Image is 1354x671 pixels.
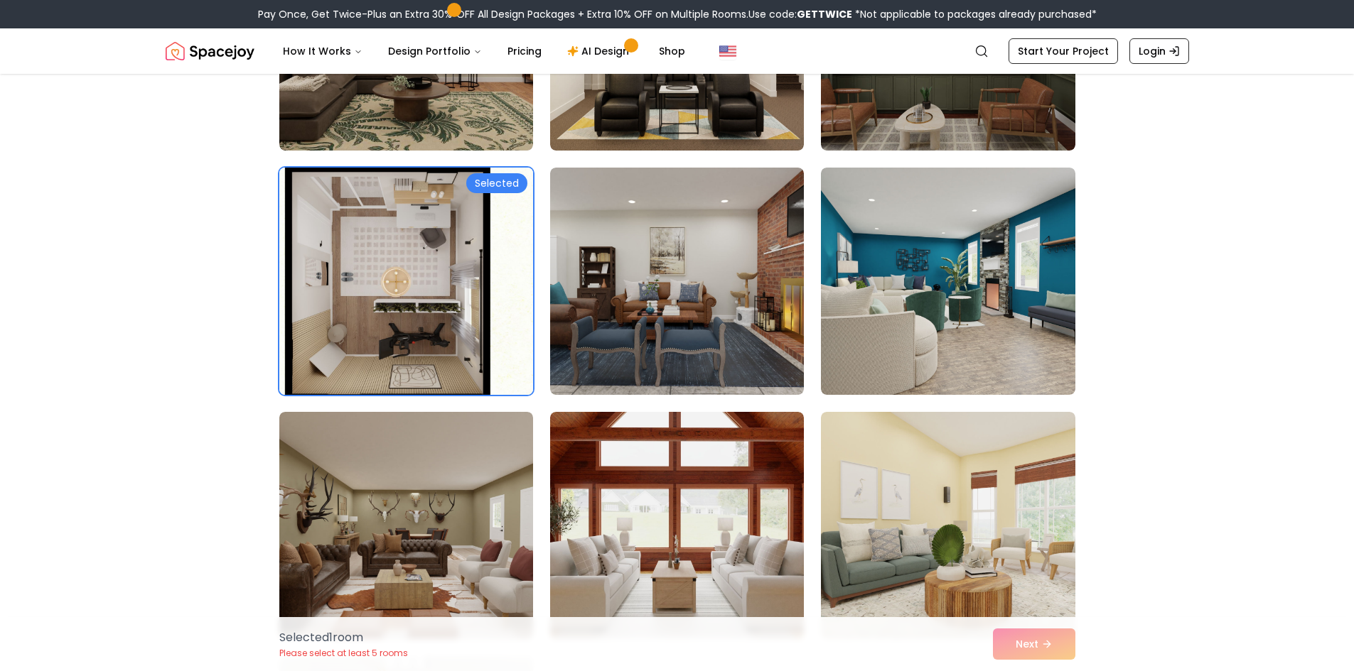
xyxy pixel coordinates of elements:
a: AI Design [556,37,645,65]
a: Pricing [496,37,553,65]
span: *Not applicable to packages already purchased* [852,7,1097,21]
a: Start Your Project [1009,38,1118,64]
nav: Global [166,28,1189,74]
img: Room room-95 [550,168,804,395]
span: Use code: [748,7,852,21]
a: Login [1129,38,1189,64]
img: United States [719,43,736,60]
img: Room room-96 [821,168,1075,395]
img: Room room-98 [550,412,804,639]
button: How It Works [272,37,374,65]
img: Spacejoy Logo [166,37,254,65]
img: Room room-99 [821,412,1075,639]
p: Please select at least 5 rooms [279,648,408,659]
a: Shop [648,37,697,65]
img: Room room-97 [279,412,533,639]
img: Room room-94 [273,162,539,400]
a: Spacejoy [166,37,254,65]
div: Pay Once, Get Twice-Plus an Extra 30% OFF All Design Packages + Extra 10% OFF on Multiple Rooms. [258,7,1097,21]
b: GETTWICE [797,7,852,21]
div: Selected [466,173,527,193]
button: Design Portfolio [377,37,493,65]
p: Selected 1 room [279,629,408,646]
nav: Main [272,37,697,65]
